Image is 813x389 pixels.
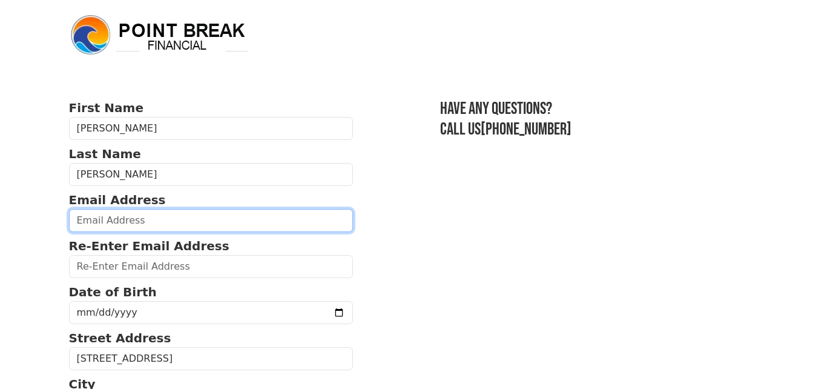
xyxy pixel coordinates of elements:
[69,239,229,253] strong: Re-Enter Email Address
[69,331,171,345] strong: Street Address
[69,101,143,115] strong: First Name
[69,193,166,207] strong: Email Address
[481,119,571,139] a: [PHONE_NUMBER]
[69,117,354,140] input: First Name
[69,347,354,370] input: Street Address
[440,99,744,119] h3: Have any questions?
[69,285,157,299] strong: Date of Birth
[69,147,141,161] strong: Last Name
[69,209,354,232] input: Email Address
[69,13,251,57] img: logo.png
[69,255,354,278] input: Re-Enter Email Address
[440,119,744,140] h3: Call us
[69,163,354,186] input: Last Name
